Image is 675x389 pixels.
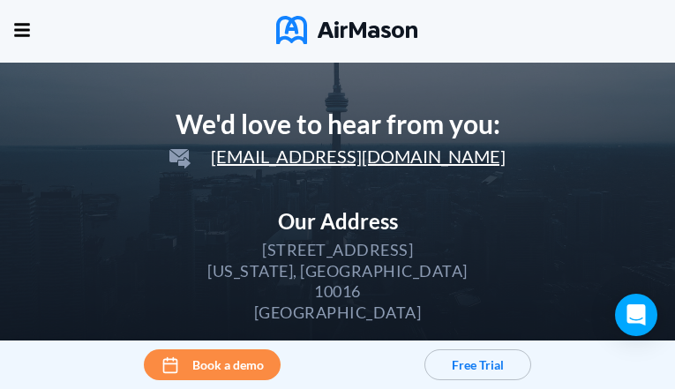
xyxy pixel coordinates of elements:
span: [EMAIL_ADDRESS][DOMAIN_NAME] [169,146,506,167]
div: Open Intercom Messenger [615,294,657,336]
div: [US_STATE], [GEOGRAPHIC_DATA] [207,261,468,281]
div: 10016 [314,281,361,302]
div: Our Address [139,209,536,234]
div: [STREET_ADDRESS] [262,240,413,260]
div: [GEOGRAPHIC_DATA] [254,303,422,323]
button: Free Trial [424,349,531,380]
img: svg+xml;base64,PD94bWwgdmVyc2lvbj0iMS4wIiBlbmNvZGluZz0idXRmLTgiPz4KPHN2ZyB3aWR0aD0iMjRweCIgaGVpZ2... [169,149,191,168]
button: Book a demo [144,349,281,380]
img: AirMason Logo [276,16,417,44]
div: We'd love to hear from you: [139,108,536,139]
a: [EMAIL_ADDRESS][DOMAIN_NAME] [162,149,513,166]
